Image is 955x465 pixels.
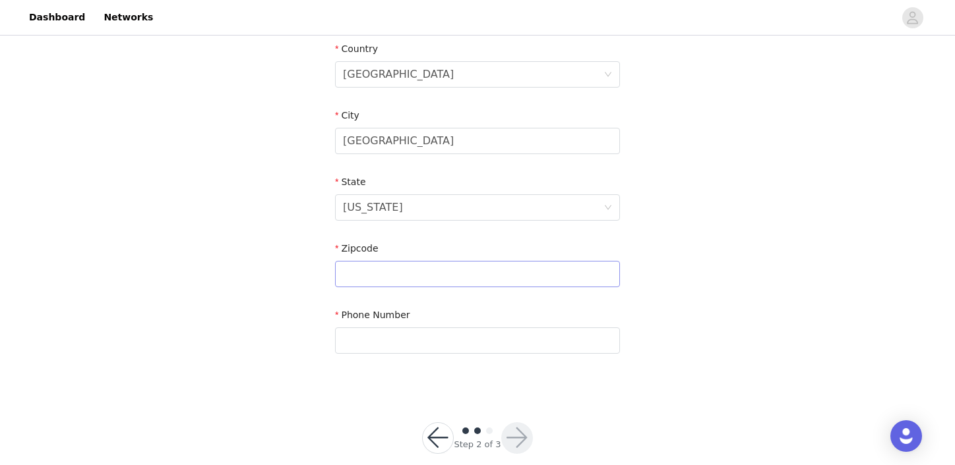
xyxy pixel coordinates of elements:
i: icon: down [604,204,612,213]
label: State [335,177,366,187]
a: Dashboard [21,3,93,32]
label: Zipcode [335,243,379,254]
i: icon: down [604,70,612,80]
div: avatar [906,7,919,28]
a: Networks [96,3,161,32]
div: Open Intercom Messenger [890,420,922,452]
div: Step 2 of 3 [454,438,501,451]
div: California [343,195,403,220]
label: Phone Number [335,310,410,320]
label: City [335,110,359,121]
div: United States [343,62,454,87]
label: Country [335,43,378,54]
